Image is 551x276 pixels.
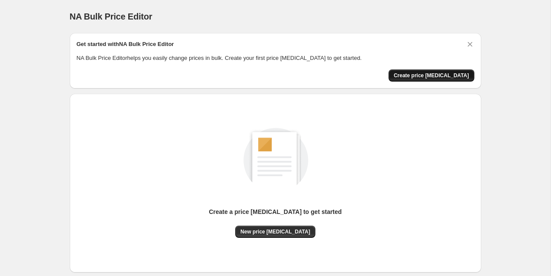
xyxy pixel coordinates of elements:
[209,207,342,216] p: Create a price [MEDICAL_DATA] to get started
[389,69,474,82] button: Create price change job
[77,40,174,49] h2: Get started with NA Bulk Price Editor
[77,54,474,62] p: NA Bulk Price Editor helps you easily change prices in bulk. Create your first price [MEDICAL_DAT...
[235,226,315,238] button: New price [MEDICAL_DATA]
[394,72,469,79] span: Create price [MEDICAL_DATA]
[70,12,152,21] span: NA Bulk Price Editor
[240,228,310,235] span: New price [MEDICAL_DATA]
[466,40,474,49] button: Dismiss card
